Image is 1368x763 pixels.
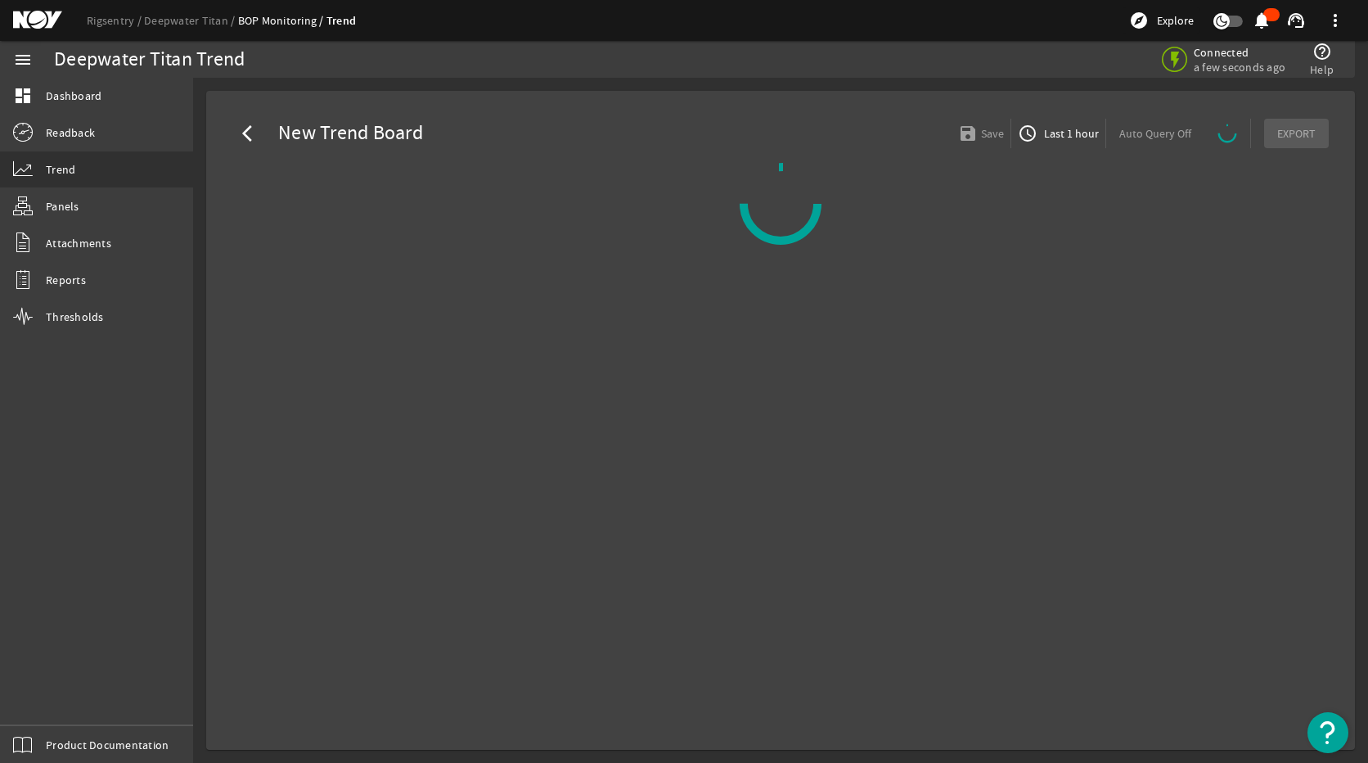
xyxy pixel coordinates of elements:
mat-icon: menu [13,50,33,70]
span: Attachments [46,235,111,251]
span: Readback [46,124,95,141]
div: Deepwater Titan Trend [54,52,245,68]
mat-icon: access_time [1018,124,1037,143]
span: Product Documentation [46,737,169,753]
a: Rigsentry [87,13,144,28]
a: Trend [326,13,356,29]
mat-icon: arrow_back_ios [242,124,262,143]
span: Last 1 hour [1041,125,1099,142]
span: Dashboard [46,88,101,104]
button: Open Resource Center [1307,712,1348,753]
span: Help [1310,61,1334,78]
button: more_vert [1316,1,1355,40]
span: Reports [46,272,86,288]
mat-icon: explore [1129,11,1149,30]
span: Trend [46,161,75,178]
span: Thresholds [46,309,104,325]
button: Last 1 hour [1011,119,1105,148]
a: BOP Monitoring [238,13,326,28]
span: Connected [1194,45,1285,60]
mat-icon: help_outline [1312,42,1332,61]
span: Panels [46,198,79,214]
span: a few seconds ago [1194,60,1285,74]
mat-icon: dashboard [13,86,33,106]
a: Deepwater Titan [144,13,238,28]
button: Explore [1123,7,1200,34]
mat-icon: support_agent [1286,11,1306,30]
span: New Trend Board [272,125,423,142]
span: Explore [1157,12,1194,29]
mat-icon: notifications [1252,11,1271,30]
